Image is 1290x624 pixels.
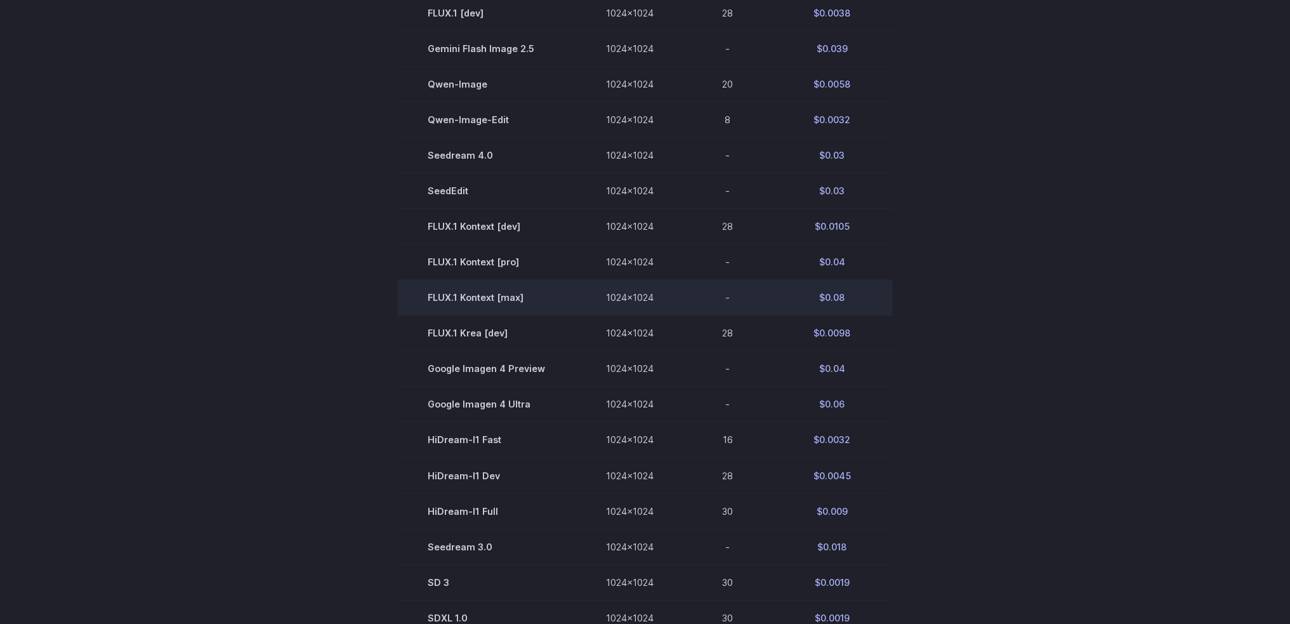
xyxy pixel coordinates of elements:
td: $0.03 [771,173,893,209]
td: 1024x1024 [576,102,684,138]
td: $0.06 [771,387,893,422]
td: 20 [684,67,771,102]
td: $0.009 [771,493,893,529]
td: $0.0098 [771,315,893,351]
td: 1024x1024 [576,315,684,351]
td: - [684,30,771,66]
td: Qwen-Image [397,67,576,102]
td: - [684,351,771,387]
td: 1024x1024 [576,30,684,66]
td: 1024x1024 [576,209,684,244]
td: Google Imagen 4 Ultra [397,387,576,422]
td: $0.018 [771,529,893,564]
span: Gemini Flash Image 2.5 [428,41,545,56]
td: - [684,138,771,173]
td: - [684,280,771,315]
td: - [684,173,771,209]
td: Qwen-Image-Edit [397,102,576,138]
td: 28 [684,209,771,244]
td: FLUX.1 Kontext [max] [397,280,576,315]
td: 1024x1024 [576,173,684,209]
td: - [684,387,771,422]
td: SeedEdit [397,173,576,209]
td: $0.0032 [771,422,893,458]
td: 16 [684,422,771,458]
td: 30 [684,564,771,600]
td: $0.039 [771,30,893,66]
td: $0.08 [771,280,893,315]
td: $0.0019 [771,564,893,600]
td: Google Imagen 4 Preview [397,351,576,387]
td: Seedream 4.0 [397,138,576,173]
td: 1024x1024 [576,564,684,600]
td: $0.04 [771,244,893,280]
td: SD 3 [397,564,576,600]
td: $0.0032 [771,102,893,138]
td: 8 [684,102,771,138]
td: 28 [684,315,771,351]
td: HiDream-I1 Dev [397,458,576,493]
td: Seedream 3.0 [397,529,576,564]
td: $0.0058 [771,67,893,102]
td: 1024x1024 [576,280,684,315]
td: 1024x1024 [576,529,684,564]
td: $0.0045 [771,458,893,493]
td: 1024x1024 [576,67,684,102]
td: - [684,244,771,280]
td: 28 [684,458,771,493]
td: HiDream-I1 Full [397,493,576,529]
td: 1024x1024 [576,244,684,280]
td: - [684,529,771,564]
td: 30 [684,493,771,529]
td: 1024x1024 [576,351,684,387]
td: $0.04 [771,351,893,387]
td: FLUX.1 Krea [dev] [397,315,576,351]
td: $0.0105 [771,209,893,244]
td: 1024x1024 [576,138,684,173]
td: FLUX.1 Kontext [pro] [397,244,576,280]
td: HiDream-I1 Fast [397,422,576,458]
td: FLUX.1 Kontext [dev] [397,209,576,244]
td: $0.03 [771,138,893,173]
td: 1024x1024 [576,458,684,493]
td: 1024x1024 [576,493,684,529]
td: 1024x1024 [576,387,684,422]
td: 1024x1024 [576,422,684,458]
